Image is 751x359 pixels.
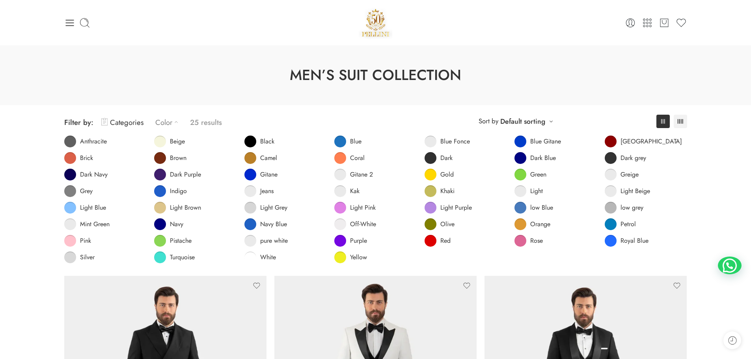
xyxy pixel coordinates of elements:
a: Light Pink [334,202,376,214]
span: Khaki [440,187,455,195]
a: Royal Blue [605,235,649,247]
span: Light Grey [260,204,287,212]
span: Dark [440,154,453,162]
a: Light [514,185,543,197]
a: Khaki [425,185,455,197]
a: Red [425,235,451,247]
a: Default sorting [500,116,545,127]
a: [GEOGRAPHIC_DATA] [605,136,682,147]
p: 25 results [190,113,222,132]
a: Wishlist [676,17,687,28]
a: Light Grey [244,202,287,214]
a: Beige [154,136,185,147]
span: Dark Purple [170,171,201,179]
span: Black [260,138,274,145]
span: Yellow [350,253,367,261]
span: Navy [170,220,183,228]
span: Gitane [260,171,278,179]
span: Dark Blue [530,154,556,162]
span: low Blue [530,204,553,212]
a: Blue [334,136,362,147]
a: Light Brown [154,202,201,214]
span: Blue Gitane [530,138,561,145]
a: Brown [154,152,186,164]
span: Blue Fonce [440,138,470,145]
span: Light Beige [621,187,650,195]
a: Off-White [334,218,376,230]
span: Gitane 2 [350,171,373,179]
span: Jeans [260,187,274,195]
span: pure white [260,237,288,245]
a: Cart [659,17,670,28]
span: Indigo [170,187,187,195]
span: Light Brown [170,204,201,212]
a: Blue Fonce [425,136,470,147]
a: Petrol [605,218,636,230]
span: low grey [621,204,643,212]
a: Gold [425,169,454,180]
a: Greige [605,169,639,180]
span: Light [530,187,543,195]
span: Petrol [621,220,636,228]
span: Olive [440,220,455,228]
a: low grey [605,202,643,214]
span: Purple [350,237,367,245]
span: Orange [530,220,550,228]
a: Pink [64,235,91,247]
a: Gitane 2 [334,169,373,180]
a: Blue Gitane [514,136,561,147]
span: Royal Blue [621,237,649,245]
span: Dark Navy [80,171,108,179]
span: Grey [80,187,93,195]
a: low Blue [514,202,553,214]
a: Camel [244,152,277,164]
span: Beige [170,138,185,145]
span: Silver [80,253,95,261]
a: Pellini - [359,6,393,39]
a: Light Beige [605,185,650,197]
a: Purple [334,235,367,247]
span: Sort by [479,115,498,128]
span: Pistache [170,237,192,245]
span: Gold [440,171,454,179]
span: Dark grey [621,154,646,162]
span: Coral [350,154,365,162]
span: Camel [260,154,277,162]
a: Mint Green [64,218,110,230]
span: Light Pink [350,204,376,212]
span: Turquoise [170,253,195,261]
span: Greige [621,171,639,179]
a: Rose [514,235,543,247]
a: Pistache [154,235,192,247]
a: Dark [425,152,453,164]
span: Pink [80,237,91,245]
a: Orange [514,218,550,230]
span: Filter by: [64,117,93,128]
span: Navy Blue [260,220,287,228]
span: Anthracite [80,138,107,145]
span: Off-White [350,220,376,228]
a: Light Blue [64,202,106,214]
span: Blue [350,138,362,145]
span: Mint Green [80,220,110,228]
span: Light Blue [80,204,106,212]
span: Red [440,237,451,245]
a: Green [514,169,546,180]
a: Navy Blue [244,218,287,230]
a: Login / Register [625,17,636,28]
a: White [244,251,276,263]
a: Jeans [244,185,274,197]
span: Light Purple [440,204,472,212]
span: Brick [80,154,93,162]
a: Brick [64,152,93,164]
a: Silver [64,251,95,263]
a: Black [244,136,274,147]
span: Rose [530,237,543,245]
a: Light Purple [425,202,472,214]
a: Kak [334,185,360,197]
a: Dark Navy [64,169,108,180]
a: Color [155,113,182,132]
a: Turquoise [154,251,195,263]
span: Green [530,171,546,179]
a: Dark Purple [154,169,201,180]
